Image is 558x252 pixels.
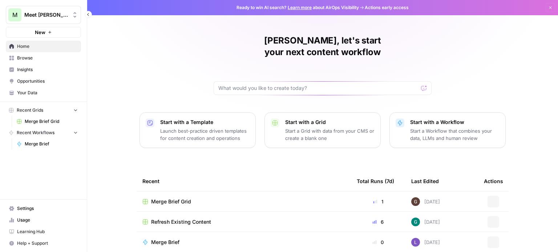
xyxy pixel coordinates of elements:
a: Browse [6,52,81,64]
span: Usage [17,217,78,223]
input: What would you like to create today? [218,84,418,92]
span: Help + Support [17,240,78,247]
span: Settings [17,205,78,212]
button: Recent Grids [6,105,81,116]
h1: [PERSON_NAME], let's start your next content workflow [214,35,432,58]
span: Merge Brief [151,239,179,246]
img: aa9pv815mbmp97l0cvtbdhtc0ug3 [411,218,420,226]
div: Actions [484,171,503,191]
a: Refresh Existing Content [142,218,345,226]
div: Total Runs (7d) [357,171,394,191]
p: Start with a Grid [285,119,375,126]
span: Merge Brief Grid [151,198,191,205]
a: Usage [6,214,81,226]
button: Recent Workflows [6,127,81,138]
div: [DATE] [411,197,440,206]
a: Your Data [6,87,81,99]
span: Merge Brief [25,141,78,147]
span: Insights [17,66,78,73]
span: Ready to win AI search? about AirOps Visibility [236,4,359,11]
span: M [12,11,17,19]
span: Opportunities [17,78,78,84]
button: Start with a WorkflowStart a Workflow that combines your data, LLMs and human review [389,112,506,148]
a: Home [6,41,81,52]
a: Opportunities [6,75,81,87]
div: [DATE] [411,218,440,226]
a: Merge Brief [142,239,345,246]
button: New [6,27,81,38]
div: 1 [357,198,400,205]
span: Learning Hub [17,228,78,235]
button: Start with a GridStart a Grid with data from your CMS or create a blank one [264,112,381,148]
button: Start with a TemplateLaunch best-practice driven templates for content creation and operations [139,112,256,148]
div: [DATE] [411,238,440,247]
span: Browse [17,55,78,61]
p: Launch best-practice driven templates for content creation and operations [160,127,250,142]
span: Refresh Existing Content [151,218,211,226]
img: 8wwnxy3cf93p20wfvb0cn5m1pfdt [411,197,420,206]
button: Help + Support [6,237,81,249]
div: 0 [357,239,400,246]
a: Merge Brief [13,138,81,150]
div: Last Edited [411,171,439,191]
span: Merge Brief Grid [25,118,78,125]
div: 6 [357,218,400,226]
span: Recent Grids [17,107,43,113]
a: Settings [6,203,81,214]
span: Recent Workflows [17,129,54,136]
a: Merge Brief Grid [13,116,81,127]
span: New [35,29,45,36]
a: Merge Brief Grid [142,198,345,205]
span: Meet [PERSON_NAME] [24,11,68,18]
a: Insights [6,64,81,75]
p: Start with a Template [160,119,250,126]
div: Recent [142,171,345,191]
a: Learn more [288,5,312,10]
p: Start with a Workflow [410,119,500,126]
button: Workspace: Meet Alfred SEO [6,6,81,24]
span: Actions early access [365,4,409,11]
a: Learning Hub [6,226,81,237]
img: rn7sh892ioif0lo51687sih9ndqw [411,238,420,247]
span: Your Data [17,90,78,96]
p: Start a Grid with data from your CMS or create a blank one [285,127,375,142]
p: Start a Workflow that combines your data, LLMs and human review [410,127,500,142]
span: Home [17,43,78,50]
